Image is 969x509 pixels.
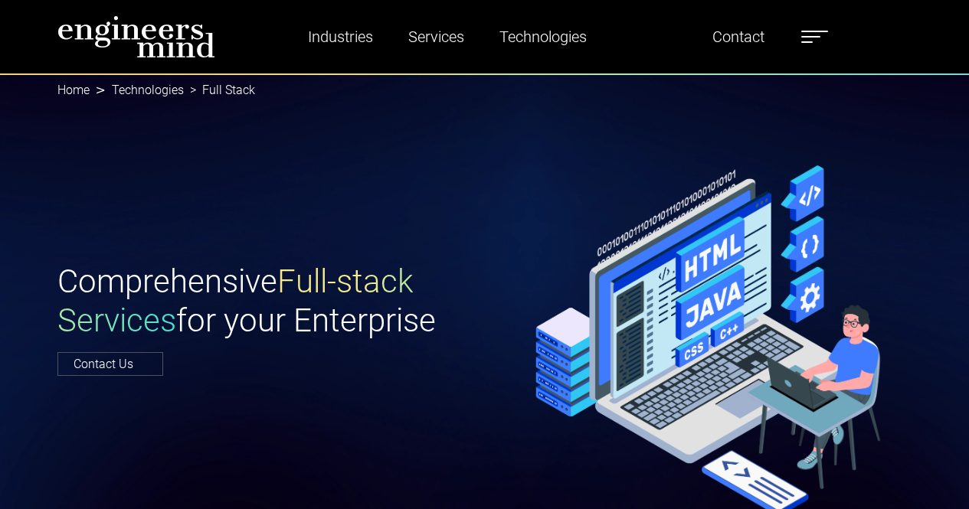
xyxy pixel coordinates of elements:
[402,19,470,54] a: Services
[493,19,593,54] a: Technologies
[57,352,163,376] a: Contact Us
[57,263,476,340] h1: Comprehensive for your Enterprise
[57,263,414,338] span: Full-stack Services
[302,19,379,54] a: Industries
[57,83,90,97] a: Home
[112,83,184,97] a: Technologies
[706,19,771,54] a: Contact
[57,15,215,58] img: logo
[184,81,255,100] li: Full Stack
[57,73,912,107] nav: breadcrumb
